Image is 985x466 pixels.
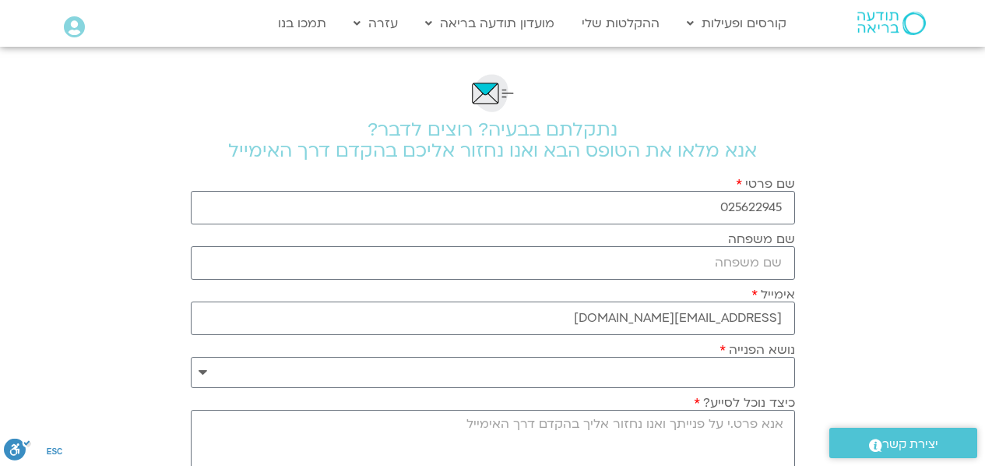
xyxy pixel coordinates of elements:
label: שם משפחה [728,232,795,246]
a: תמכו בנו [270,9,334,38]
a: יצירת קשר [829,428,977,458]
input: שם משפחה [191,246,795,280]
a: ההקלטות שלי [574,9,667,38]
span: יצירת קשר [882,434,938,455]
input: אימייל [191,302,795,335]
input: שם פרטי [191,191,795,224]
img: תודעה בריאה [857,12,926,35]
label: אימייל [751,288,795,302]
a: עזרה [346,9,406,38]
a: מועדון תודעה בריאה [417,9,562,38]
a: קורסים ופעילות [679,9,794,38]
h2: נתקלתם בבעיה? רוצים לדבר? אנא מלאו את הטופס הבא ואנו נחזור אליכם בהקדם דרך האימייל [191,119,795,161]
label: כיצד נוכל לסייע? [694,396,795,410]
label: נושא הפנייה [719,343,795,357]
label: שם פרטי [736,177,795,191]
